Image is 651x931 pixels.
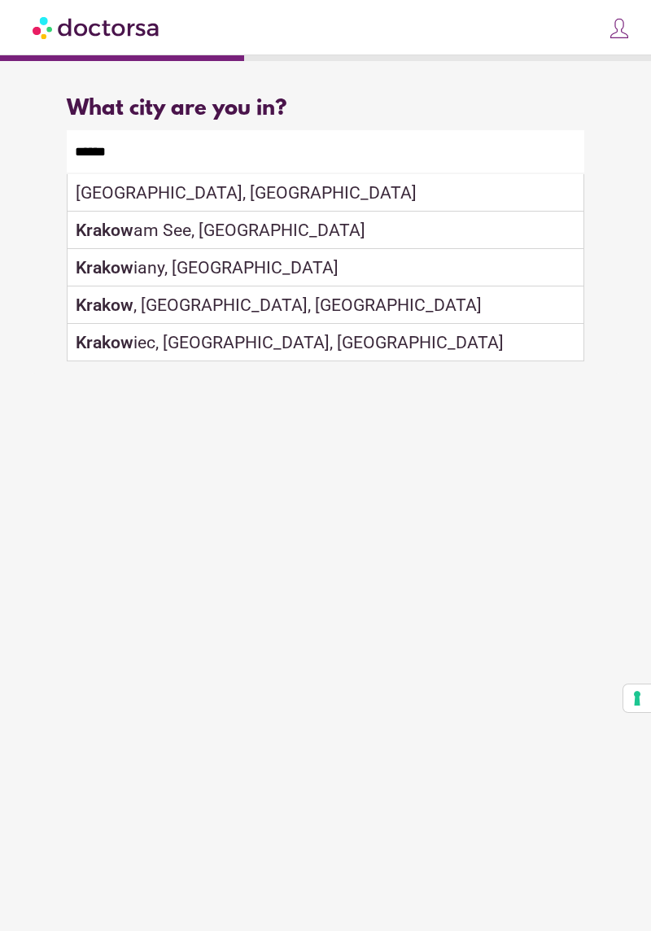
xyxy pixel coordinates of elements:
strong: Krakow [76,295,133,315]
div: Make sure the city you pick is where you need assistance. [67,173,583,210]
div: , [GEOGRAPHIC_DATA], [GEOGRAPHIC_DATA] [68,286,583,324]
div: am See, [GEOGRAPHIC_DATA] [68,212,583,249]
img: icons8-customer-100.png [608,17,631,40]
strong: Krakow [76,332,133,352]
div: What city are you in? [67,97,583,122]
strong: Krakow [76,220,133,240]
div: iec, [GEOGRAPHIC_DATA], [GEOGRAPHIC_DATA] [68,324,583,361]
div: [GEOGRAPHIC_DATA], [GEOGRAPHIC_DATA] [68,174,583,212]
div: iany, [GEOGRAPHIC_DATA] [68,249,583,286]
button: Your consent preferences for tracking technologies [623,684,651,712]
strong: Krakow [76,257,133,278]
img: Doctorsa.com [33,9,161,46]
